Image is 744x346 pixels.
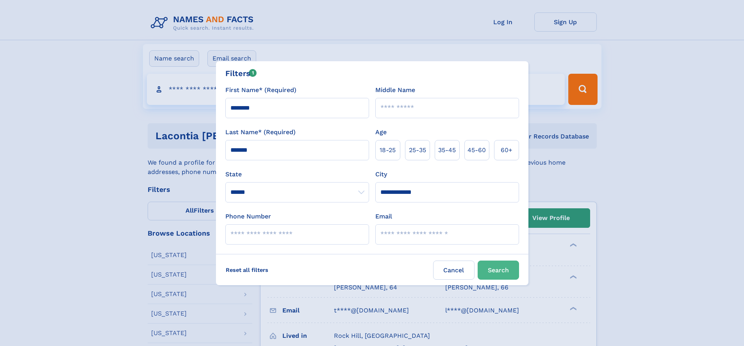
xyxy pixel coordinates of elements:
[221,261,273,279] label: Reset all filters
[225,170,369,179] label: State
[225,212,271,221] label: Phone Number
[433,261,475,280] label: Cancel
[380,145,396,155] span: 18‑25
[375,170,387,179] label: City
[438,145,456,155] span: 35‑45
[225,85,296,95] label: First Name* (Required)
[225,128,296,137] label: Last Name* (Required)
[478,261,519,280] button: Search
[375,85,415,95] label: Middle Name
[501,145,512,155] span: 60+
[375,128,387,137] label: Age
[409,145,426,155] span: 25‑35
[467,145,486,155] span: 45‑60
[225,67,257,79] div: Filters
[375,212,392,221] label: Email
